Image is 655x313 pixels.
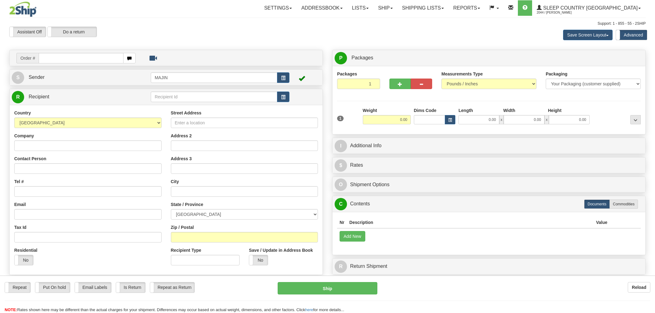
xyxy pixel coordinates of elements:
[337,71,357,77] label: Packages
[16,53,39,63] span: Order #
[458,107,473,114] label: Length
[609,199,638,209] label: Commodities
[584,199,610,209] label: Documents
[5,307,17,312] span: NOTE:
[171,156,192,162] label: Address 3
[9,2,37,17] img: logo2044.jpg
[335,178,347,191] span: O
[546,71,567,77] label: Packaging
[397,0,449,16] a: Shipping lists
[548,107,562,114] label: Height
[499,115,504,124] span: x
[441,71,483,77] label: Measurements Type
[537,10,583,16] span: 2044 / [PERSON_NAME]
[171,247,202,253] label: Recipient Type
[14,156,46,162] label: Contact Person
[12,91,135,103] a: R Recipient
[171,133,192,139] label: Address 2
[347,217,594,228] th: Description
[335,198,643,210] a: CContents
[347,0,373,16] a: Lists
[532,0,645,16] a: Sleep Country [GEOGRAPHIC_DATA] 2044 / [PERSON_NAME]
[632,285,646,290] b: Reload
[259,0,297,16] a: Settings
[335,52,643,64] a: P Packages
[335,198,347,210] span: C
[171,118,318,128] input: Enter a location
[12,71,24,84] span: S
[151,92,278,102] input: Recipient Id
[563,30,613,40] button: Save Screen Layout
[503,107,515,114] label: Width
[542,5,638,11] span: Sleep Country [GEOGRAPHIC_DATA]
[297,0,347,16] a: Addressbook
[278,282,378,294] button: Ship
[14,201,26,208] label: Email
[641,125,654,188] iframe: chat widget
[249,247,313,253] label: Save / Update in Address Book
[14,178,24,185] label: Tel #
[335,159,643,172] a: $Rates
[363,107,377,114] label: Weight
[628,282,650,293] button: Reload
[544,115,549,124] span: x
[35,282,70,292] label: Put On hold
[5,282,30,292] label: Repeat
[337,217,347,228] th: Nr
[335,178,643,191] a: OShipment Options
[48,27,97,37] label: Do a return
[171,178,179,185] label: City
[335,140,347,152] span: I
[14,224,26,230] label: Tax Id
[337,116,344,121] span: 1
[616,30,647,40] label: Advanced
[449,0,485,16] a: Reports
[171,201,203,208] label: State / Province
[9,21,646,26] div: Support: 1 - 855 - 55 - 2SHIP
[340,231,365,242] button: Add New
[15,255,33,265] label: No
[593,217,610,228] th: Value
[335,260,347,273] span: R
[14,133,34,139] label: Company
[373,0,397,16] a: Ship
[630,115,641,124] div: ...
[171,224,194,230] label: Zip / Postal
[116,282,145,292] label: Is Return
[10,27,46,37] label: Assistant Off
[28,75,45,80] span: Sender
[305,307,313,312] a: here
[171,110,202,116] label: Street Address
[12,91,24,103] span: R
[150,282,194,292] label: Repeat as Return
[249,255,268,265] label: No
[12,71,151,84] a: S Sender
[414,107,436,114] label: Dims Code
[75,282,111,292] label: Email Labels
[335,159,347,172] span: $
[335,260,643,273] a: RReturn Shipment
[351,55,373,60] span: Packages
[14,110,31,116] label: Country
[335,52,347,64] span: P
[28,94,49,99] span: Recipient
[151,72,278,83] input: Sender Id
[14,247,37,253] label: Residential
[335,139,643,152] a: IAdditional Info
